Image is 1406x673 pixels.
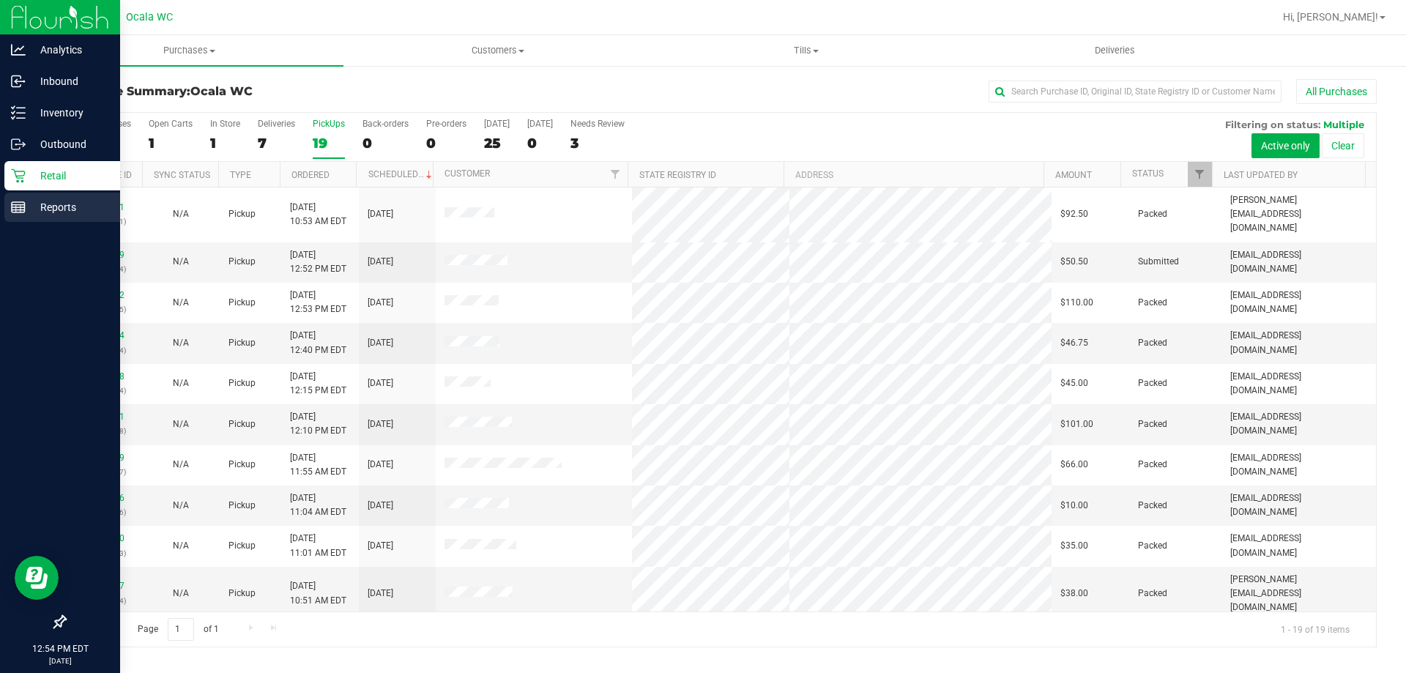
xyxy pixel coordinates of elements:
[11,105,26,120] inline-svg: Inventory
[652,35,960,66] a: Tills
[173,256,189,267] span: Not Applicable
[989,81,1282,103] input: Search Purchase ID, Original ID, State Registry ID or Customer Name...
[362,119,409,129] div: Back-orders
[1138,376,1167,390] span: Packed
[1296,79,1377,104] button: All Purchases
[26,198,114,216] p: Reports
[1269,618,1361,640] span: 1 - 19 of 19 items
[83,581,124,591] a: 12007697
[368,417,393,431] span: [DATE]
[173,207,189,221] button: N/A
[290,289,346,316] span: [DATE] 12:53 PM EDT
[26,41,114,59] p: Analytics
[173,338,189,348] span: Not Applicable
[1055,170,1092,180] a: Amount
[313,119,345,129] div: PickUps
[368,587,393,601] span: [DATE]
[1322,133,1364,158] button: Clear
[228,539,256,553] span: Pickup
[652,44,959,57] span: Tills
[290,532,346,559] span: [DATE] 11:01 AM EDT
[1138,336,1167,350] span: Packed
[1138,255,1179,269] span: Submitted
[83,371,124,382] a: 12008168
[1138,417,1167,431] span: Packed
[173,417,189,431] button: N/A
[1230,289,1367,316] span: [EMAIL_ADDRESS][DOMAIN_NAME]
[210,119,240,129] div: In Store
[125,618,231,641] span: Page of 1
[26,72,114,90] p: Inbound
[173,297,189,308] span: Not Applicable
[173,500,189,510] span: Not Applicable
[484,119,510,129] div: [DATE]
[368,458,393,472] span: [DATE]
[1138,539,1167,553] span: Packed
[228,587,256,601] span: Pickup
[11,168,26,183] inline-svg: Retail
[1060,296,1093,310] span: $110.00
[149,135,193,152] div: 1
[343,35,652,66] a: Customers
[484,135,510,152] div: 25
[83,412,124,422] a: 12008051
[173,540,189,551] span: Not Applicable
[26,135,114,153] p: Outbound
[26,104,114,122] p: Inventory
[1230,193,1367,236] span: [PERSON_NAME][EMAIL_ADDRESS][DOMAIN_NAME]
[228,255,256,269] span: Pickup
[368,255,393,269] span: [DATE]
[228,458,256,472] span: Pickup
[1060,458,1088,472] span: $66.00
[1060,207,1088,221] span: $92.50
[291,170,330,180] a: Ordered
[1230,329,1367,357] span: [EMAIL_ADDRESS][DOMAIN_NAME]
[83,250,124,260] a: 12008799
[83,202,124,212] a: 12007661
[527,119,553,129] div: [DATE]
[290,410,346,438] span: [DATE] 12:10 PM EDT
[290,370,346,398] span: [DATE] 12:15 PM EDT
[1060,336,1088,350] span: $46.75
[1230,532,1367,559] span: [EMAIL_ADDRESS][DOMAIN_NAME]
[570,119,625,129] div: Needs Review
[1138,207,1167,221] span: Packed
[290,491,346,519] span: [DATE] 11:04 AM EDT
[1138,587,1167,601] span: Packed
[173,459,189,469] span: Not Applicable
[1230,451,1367,479] span: [EMAIL_ADDRESS][DOMAIN_NAME]
[126,11,173,23] span: Ocala WC
[426,119,466,129] div: Pre-orders
[173,588,189,598] span: Not Applicable
[1060,255,1088,269] span: $50.50
[1188,162,1212,187] a: Filter
[1230,248,1367,276] span: [EMAIL_ADDRESS][DOMAIN_NAME]
[83,493,124,503] a: 12007826
[368,539,393,553] span: [DATE]
[639,170,716,180] a: State Registry ID
[1225,119,1320,130] span: Filtering on status:
[173,419,189,429] span: Not Applicable
[35,44,343,57] span: Purchases
[368,296,393,310] span: [DATE]
[1230,370,1367,398] span: [EMAIL_ADDRESS][DOMAIN_NAME]
[570,135,625,152] div: 3
[11,42,26,57] inline-svg: Analytics
[35,35,343,66] a: Purchases
[1060,499,1088,513] span: $10.00
[228,417,256,431] span: Pickup
[258,135,295,152] div: 7
[1230,573,1367,615] span: [PERSON_NAME][EMAIL_ADDRESS][DOMAIN_NAME]
[290,248,346,276] span: [DATE] 12:52 PM EDT
[784,162,1044,187] th: Address
[368,376,393,390] span: [DATE]
[290,201,346,228] span: [DATE] 10:53 AM EDT
[1060,417,1093,431] span: $101.00
[1251,133,1320,158] button: Active only
[368,207,393,221] span: [DATE]
[1138,296,1167,310] span: Packed
[15,556,59,600] iframe: Resource center
[83,330,124,341] a: 12008664
[1060,376,1088,390] span: $45.00
[290,329,346,357] span: [DATE] 12:40 PM EDT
